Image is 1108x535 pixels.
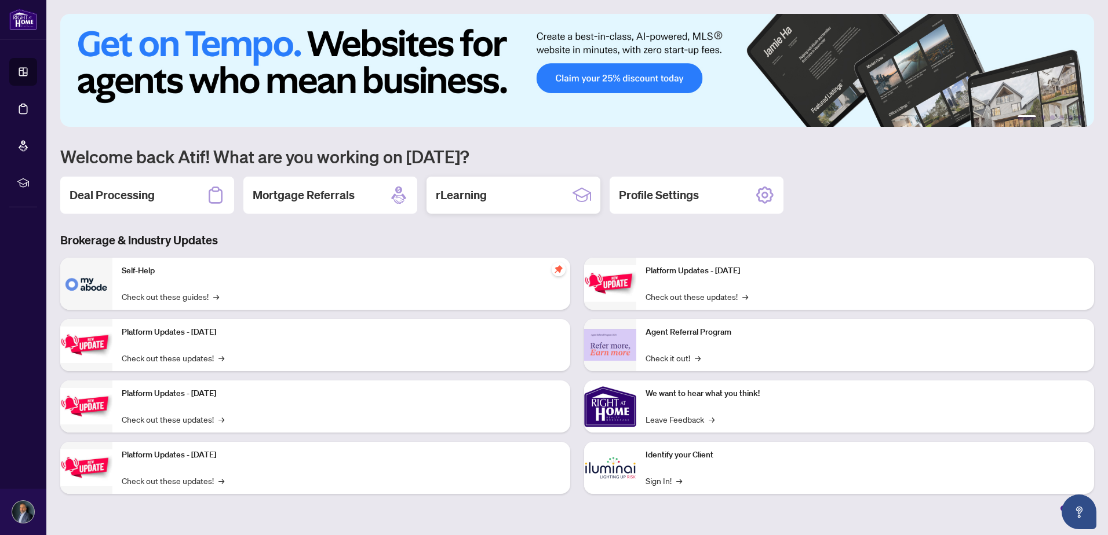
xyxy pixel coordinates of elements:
[12,501,34,523] img: Profile Icon
[60,14,1094,127] img: Slide 0
[122,449,561,461] p: Platform Updates - [DATE]
[122,413,224,426] a: Check out these updates!→
[1041,115,1045,120] button: 2
[70,187,155,203] h2: Deal Processing
[709,413,715,426] span: →
[646,265,1085,277] p: Platform Updates - [DATE]
[646,413,715,426] a: Leave Feedback→
[646,351,701,364] a: Check it out!→
[584,442,636,494] img: Identify your Client
[584,329,636,361] img: Agent Referral Program
[60,232,1094,248] h3: Brokerage & Industry Updates
[122,387,561,400] p: Platform Updates - [DATE]
[218,351,224,364] span: →
[742,290,748,303] span: →
[619,187,699,203] h2: Profile Settings
[436,187,487,203] h2: rLearning
[552,262,566,276] span: pushpin
[213,290,219,303] span: →
[584,265,636,302] img: Platform Updates - June 23, 2025
[695,351,701,364] span: →
[253,187,355,203] h2: Mortgage Referrals
[646,474,682,487] a: Sign In!→
[1059,115,1064,120] button: 4
[1069,115,1073,120] button: 5
[646,326,1085,339] p: Agent Referral Program
[60,145,1094,167] h1: Welcome back Atif! What are you working on [DATE]?
[646,449,1085,461] p: Identify your Client
[122,474,224,487] a: Check out these updates!→
[1078,115,1083,120] button: 6
[584,380,636,433] img: We want to hear what you think!
[60,388,112,424] img: Platform Updates - July 21, 2025
[676,474,682,487] span: →
[218,413,224,426] span: →
[646,290,748,303] a: Check out these updates!→
[1018,115,1036,120] button: 1
[646,387,1085,400] p: We want to hear what you think!
[1050,115,1055,120] button: 3
[122,326,561,339] p: Platform Updates - [DATE]
[1062,494,1096,529] button: Open asap
[60,258,112,310] img: Self-Help
[122,265,561,277] p: Self-Help
[122,351,224,364] a: Check out these updates!→
[60,449,112,486] img: Platform Updates - July 8, 2025
[60,327,112,363] img: Platform Updates - September 16, 2025
[9,9,37,30] img: logo
[122,290,219,303] a: Check out these guides!→
[218,474,224,487] span: →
